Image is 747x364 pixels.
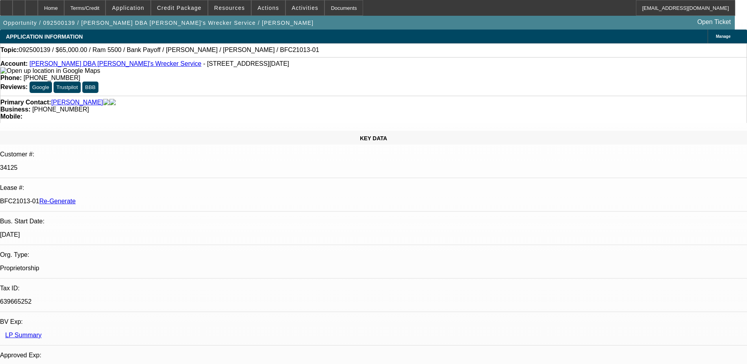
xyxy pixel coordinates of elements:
[54,82,80,93] button: Trustpilot
[5,332,41,338] a: LP Summary
[109,99,116,106] img: linkedin-icon.png
[208,0,251,15] button: Resources
[19,46,319,54] span: 092500139 / $65,000.00 / Ram 5500 / Bank Payoff / [PERSON_NAME] / [PERSON_NAME] / BFC21013-01
[30,82,52,93] button: Google
[151,0,208,15] button: Credit Package
[0,99,51,106] strong: Primary Contact:
[0,67,100,74] img: Open up location in Google Maps
[203,60,289,67] span: - [STREET_ADDRESS][DATE]
[292,5,319,11] span: Activities
[286,0,324,15] button: Activities
[51,99,103,106] a: [PERSON_NAME]
[0,67,100,74] a: View Google Maps
[716,34,730,39] span: Manage
[0,84,28,90] strong: Reviews:
[82,82,98,93] button: BBB
[112,5,144,11] span: Application
[24,74,80,81] span: [PHONE_NUMBER]
[694,15,734,29] a: Open Ticket
[0,74,22,81] strong: Phone:
[32,106,89,113] span: [PHONE_NUMBER]
[103,99,109,106] img: facebook-icon.png
[3,20,313,26] span: Opportunity / 092500139 / [PERSON_NAME] DBA [PERSON_NAME]'s Wrecker Service / [PERSON_NAME]
[39,198,76,204] a: Re-Generate
[360,135,387,141] span: KEY DATA
[0,106,30,113] strong: Business:
[258,5,279,11] span: Actions
[30,60,202,67] a: [PERSON_NAME] DBA [PERSON_NAME]'s Wrecker Service
[0,46,19,54] strong: Topic:
[0,113,22,120] strong: Mobile:
[214,5,245,11] span: Resources
[0,60,28,67] strong: Account:
[157,5,202,11] span: Credit Package
[6,33,83,40] span: APPLICATION INFORMATION
[106,0,150,15] button: Application
[252,0,285,15] button: Actions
